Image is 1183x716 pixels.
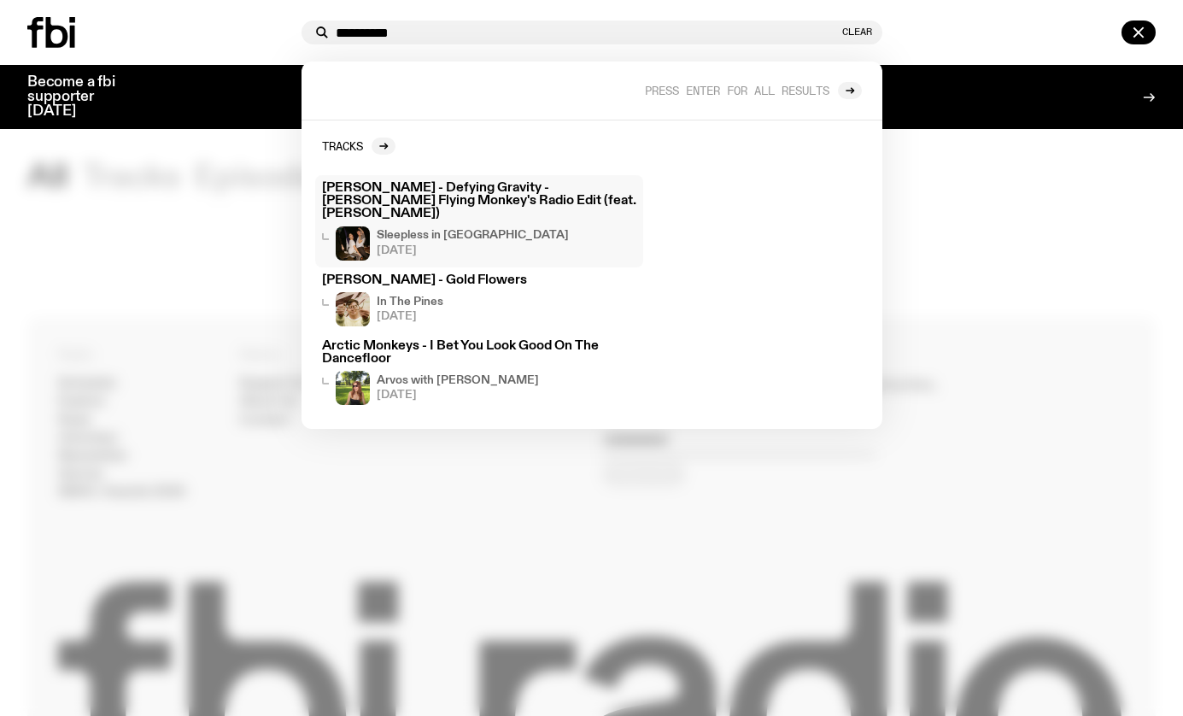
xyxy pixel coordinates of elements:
h3: Arctic Monkeys - I Bet You Look Good On The Dancefloor [322,340,636,366]
img: Lizzie Bowles is sitting in a bright green field of grass, with dark sunglasses and a black top. ... [336,371,370,405]
a: Arctic Monkeys - I Bet You Look Good On The DancefloorLizzie Bowles is sitting in a bright green ... [315,333,643,412]
h3: [PERSON_NAME] - Gold Flowers [322,274,636,287]
span: Press enter for all results [645,84,829,97]
span: [DATE] [377,390,539,401]
img: Marcus Whale is on the left, bent to his knees and arching back with a gleeful look his face He i... [336,226,370,261]
a: [PERSON_NAME] - Defying Gravity - [PERSON_NAME] Flying Monkey's Radio Edit (feat. [PERSON_NAME])M... [315,175,643,267]
button: Clear [842,27,872,37]
h4: In The Pines [377,296,443,308]
a: Tracks [322,138,395,155]
h3: [PERSON_NAME] - Defying Gravity - [PERSON_NAME] Flying Monkey's Radio Edit (feat. [PERSON_NAME]) [322,182,636,221]
h3: Become a fbi supporter [DATE] [27,75,137,119]
span: [DATE] [377,311,443,322]
h4: Sleepless in [GEOGRAPHIC_DATA] [377,230,569,241]
h2: Tracks [322,139,363,152]
a: Press enter for all results [645,82,862,99]
a: [PERSON_NAME] - Gold FlowersMan in white jumper holding glassesIn The Pines[DATE] [315,267,643,333]
span: [DATE] [377,245,569,256]
img: Man in white jumper holding glasses [336,292,370,326]
h4: Arvos with [PERSON_NAME] [377,375,539,386]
